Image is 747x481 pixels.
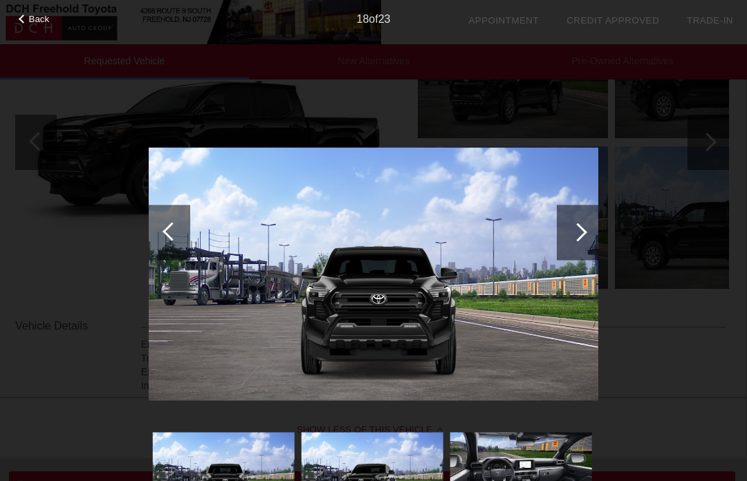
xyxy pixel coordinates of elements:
img: 3744a169674a6a32fa3d89b7a2b26bbc.png [149,148,598,401]
span: 18 [357,13,369,25]
span: 23 [378,13,391,25]
a: Trade-In [687,15,733,26]
a: Credit Approved [566,15,659,26]
a: Appointment [468,15,539,26]
span: Back [29,14,50,24]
